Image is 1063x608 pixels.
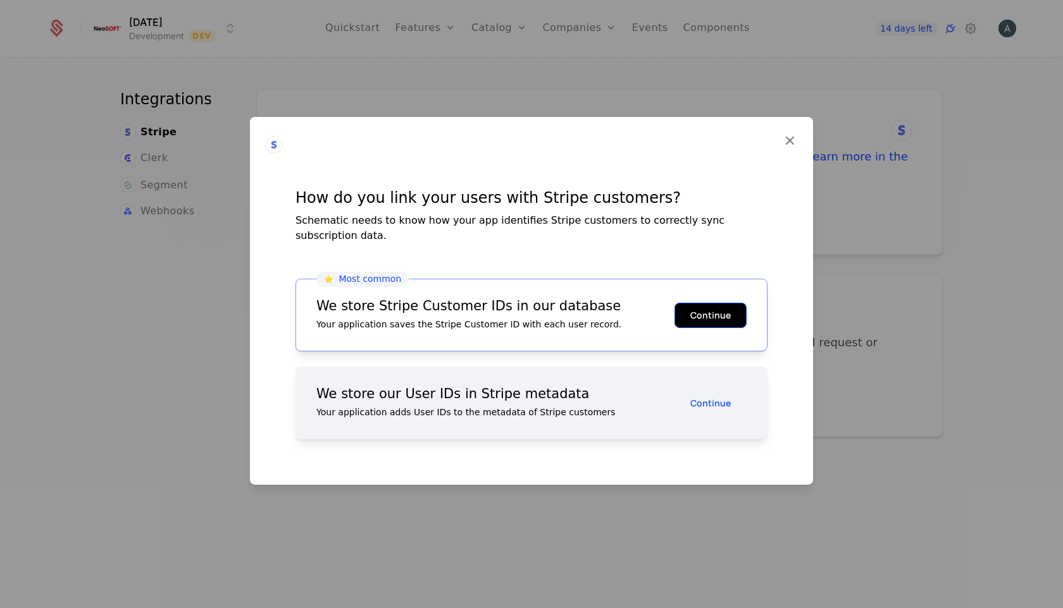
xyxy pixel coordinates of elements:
div: How do you link your users with Stripe customers? [295,188,768,208]
div: Your application saves the Stripe Customer ID with each user record. [316,318,674,331]
div: Schematic needs to know how your app identifies Stripe customers to correctly sync subscription d... [295,213,768,243]
span: ⭐️ [324,275,333,284]
div: We store Stripe Customer IDs in our database [316,300,674,313]
div: Your application adds User IDs to the metadata of Stripe customers [316,406,674,418]
button: Continue [674,390,747,415]
span: Most common [339,274,401,284]
div: We store our User IDs in Stripe metadata [316,387,674,401]
button: Continue [674,302,747,327]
